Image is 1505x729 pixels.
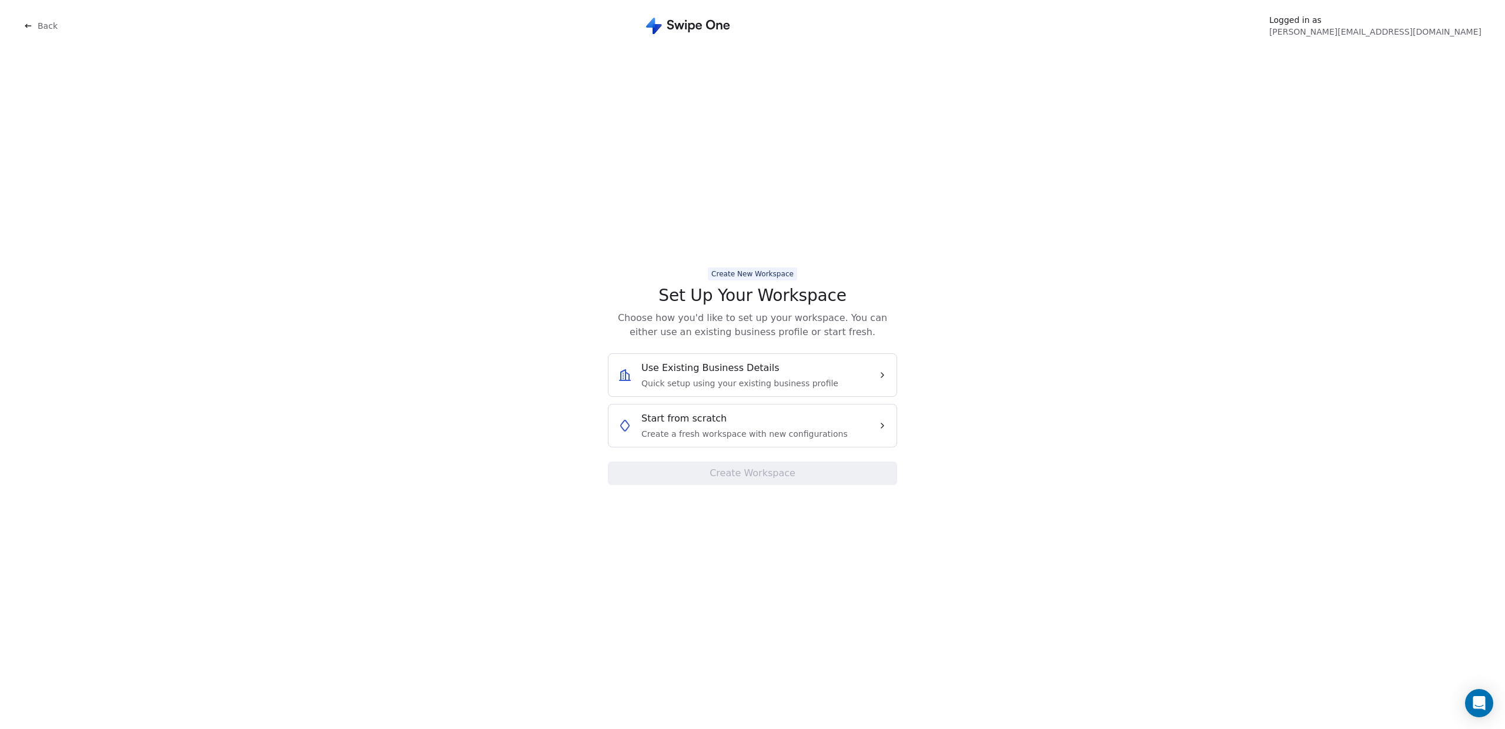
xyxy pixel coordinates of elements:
[38,20,58,32] span: Back
[1269,26,1481,38] span: [PERSON_NAME][EMAIL_ADDRESS][DOMAIN_NAME]
[1465,689,1493,717] div: Open Intercom Messenger
[641,428,848,440] span: Create a fresh workspace with new configurations
[641,377,838,389] span: Quick setup using your existing business profile
[608,311,897,339] span: Choose how you'd like to set up your workspace. You can either use an existing business profile o...
[711,269,794,279] div: Create New Workspace
[618,412,887,440] button: Start from scratchCreate a fresh workspace with new configurations
[608,462,897,485] button: Create Workspace
[618,361,887,389] button: Use Existing Business DetailsQuick setup using your existing business profile
[658,285,846,306] span: Set Up Your Workspace
[1269,14,1481,26] span: Logged in as
[641,412,727,426] span: Start from scratch
[641,361,780,375] span: Use Existing Business Details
